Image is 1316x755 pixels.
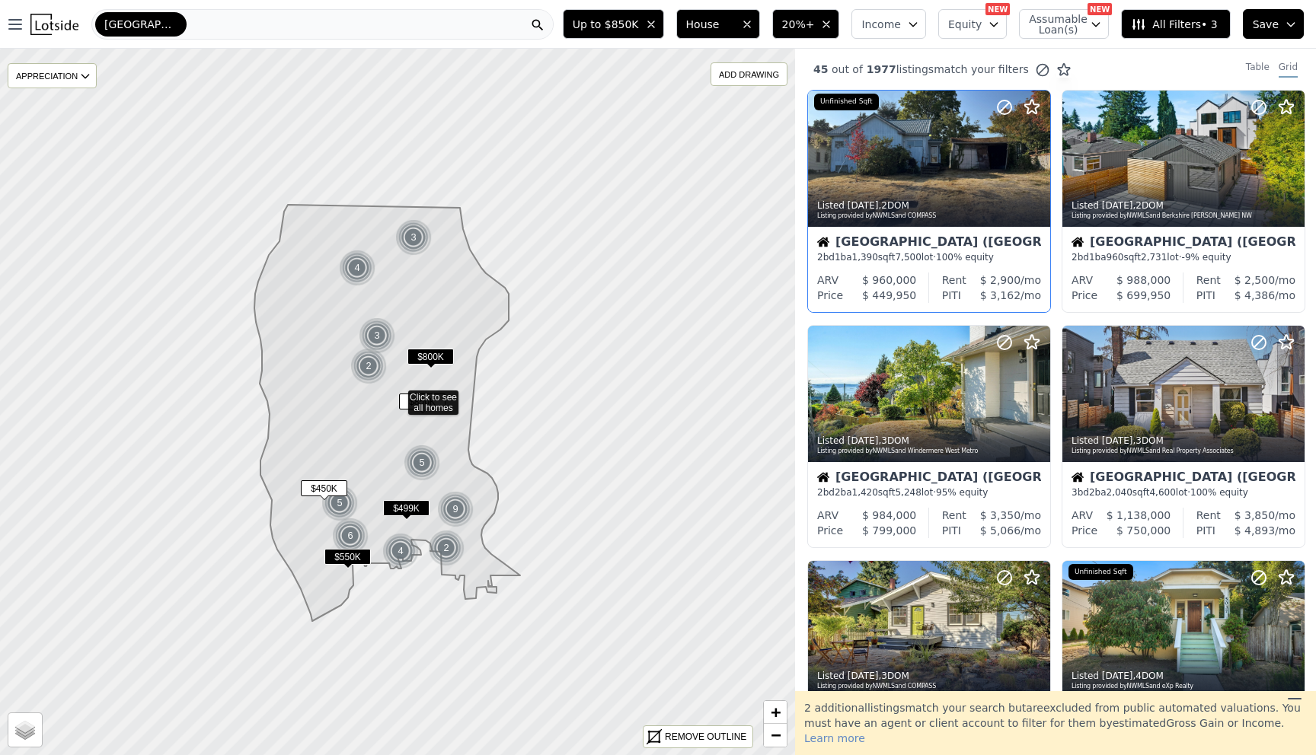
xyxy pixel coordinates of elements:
[1062,325,1304,548] a: Listed [DATE],3DOMListing provided byNWMLSand Real Property AssociatesHouse[GEOGRAPHIC_DATA] ([GE...
[1221,272,1295,288] div: /mo
[30,14,78,35] img: Lotside
[1072,471,1084,483] img: House
[1072,212,1297,221] div: Listing provided by NWMLS and Berkshire [PERSON_NAME] NW
[1088,3,1112,15] div: NEW
[980,289,1021,301] span: $ 3,162
[817,447,1043,456] div: Listing provided by NWMLS and Windermere West Metro
[407,349,454,365] span: $800K
[1072,486,1295,499] div: 3 bd 2 ba sqft lot · 100% equity
[848,200,879,211] time: 2025-09-19 22:39
[8,713,42,747] a: Layers
[817,212,1043,221] div: Listing provided by NWMLS and COMPASS
[848,671,879,681] time: 2025-09-18 19:21
[1072,272,1093,288] div: ARV
[428,530,465,566] img: g1.png
[852,252,878,263] span: 1,390
[966,272,1041,288] div: /mo
[1149,487,1175,498] span: 4,600
[1215,288,1295,303] div: /mo
[676,9,760,39] button: House
[817,272,838,288] div: ARV
[966,508,1041,523] div: /mo
[1121,9,1230,39] button: All Filters• 3
[948,17,982,32] span: Equity
[817,236,1041,251] div: [GEOGRAPHIC_DATA] ([GEOGRAPHIC_DATA])
[863,63,896,75] span: 1977
[1072,435,1297,447] div: Listed , 3 DOM
[817,471,829,483] img: House
[573,17,639,32] span: Up to $850K
[324,549,371,571] div: $550K
[862,509,916,521] span: $ 984,000
[437,491,474,527] div: 9
[1029,14,1078,35] span: Assumable Loan(s)
[782,17,815,32] span: 20%+
[980,524,1021,537] span: $ 5,066
[771,702,781,722] span: +
[1102,435,1133,446] time: 2025-09-18 19:44
[795,691,1316,755] div: 2 additional listing s match your search but are excluded from public automated valuations. You m...
[321,485,358,521] div: 5
[711,63,787,85] div: ADD DRAWING
[332,518,369,554] div: 6
[862,524,916,537] span: $ 799,000
[404,444,440,481] div: 5
[807,325,1049,548] a: Listed [DATE],3DOMListing provided byNWMLSand Windermere West MetroHouse[GEOGRAPHIC_DATA] ([GEOGR...
[665,730,746,744] div: REMOVE OUTLINE
[686,17,735,32] span: House
[399,393,446,416] div: $850K
[938,9,1007,39] button: Equity
[1072,682,1297,691] div: Listing provided by NWMLS and eXp Realty
[1072,523,1097,538] div: Price
[1279,61,1298,78] div: Grid
[817,251,1041,263] div: 2 bd 1 ba sqft lot · 100% equity
[1116,274,1171,286] span: $ 988,000
[1068,564,1133,581] div: Unfinished Sqft
[382,533,419,569] div: 4
[942,288,961,303] div: PITI
[817,670,1043,682] div: Listed , 3 DOM
[1072,471,1295,486] div: [GEOGRAPHIC_DATA] ([GEOGRAPHIC_DATA])
[895,487,921,498] span: 5,248
[817,682,1043,691] div: Listing provided by NWMLS and COMPASS
[339,250,375,286] div: 4
[395,219,433,256] img: g1.png
[399,393,446,409] span: $850K
[817,288,843,303] div: Price
[383,500,430,516] span: $499K
[437,491,474,527] img: g1.png
[862,274,916,286] span: $ 960,000
[814,94,879,110] div: Unfinished Sqft
[772,9,840,39] button: 20%+
[1072,447,1297,456] div: Listing provided by NWMLS and Real Property Associates
[382,533,420,569] img: g1.png
[852,487,878,498] span: 1,420
[851,9,926,39] button: Income
[359,317,396,354] img: g1.png
[1196,508,1221,523] div: Rent
[817,199,1043,212] div: Listed , 2 DOM
[817,236,829,248] img: House
[350,348,387,384] div: 2
[980,509,1021,521] span: $ 3,350
[817,471,1041,486] div: [GEOGRAPHIC_DATA] ([GEOGRAPHIC_DATA])
[563,9,664,39] button: Up to $850K
[1235,524,1275,537] span: $ 4,893
[1072,288,1097,303] div: Price
[301,480,347,502] div: $450K
[1072,251,1295,263] div: 2 bd 1 ba sqft lot · -9% equity
[817,435,1043,447] div: Listed , 3 DOM
[980,274,1021,286] span: $ 2,900
[795,62,1072,78] div: out of listings
[1107,509,1171,521] span: $ 1,138,000
[942,508,966,523] div: Rent
[1116,289,1171,301] span: $ 699,950
[1141,252,1167,263] span: 2,731
[8,63,97,88] div: APPRECIATION
[301,480,347,496] span: $450K
[428,530,465,566] div: 2
[804,732,865,744] span: Learn more
[1019,9,1109,39] button: Assumable Loan(s)
[961,523,1041,538] div: /mo
[817,508,838,523] div: ARV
